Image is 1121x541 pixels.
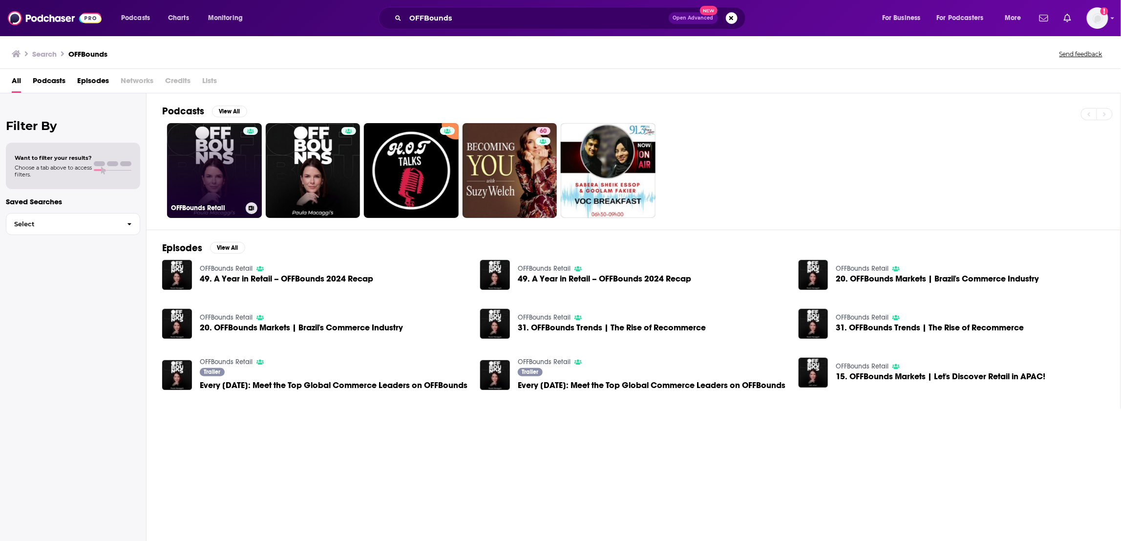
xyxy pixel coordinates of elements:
span: Charts [168,11,189,25]
a: 49. A Year in Retail – OFFBounds 2024 Recap [200,275,373,283]
span: Trailer [204,369,220,375]
span: Every [DATE]: Meet the Top Global Commerce Leaders on OFFBounds [518,381,785,390]
a: PodcastsView All [162,105,247,117]
button: View All [210,242,245,254]
a: 49. A Year in Retail – OFFBounds 2024 Recap [518,275,691,283]
h3: Search [32,49,57,59]
p: Saved Searches [6,197,140,206]
img: 49. A Year in Retail – OFFBounds 2024 Recap [480,260,510,290]
a: 15. OFFBounds Markets | Let's Discover Retail in APAC! [836,372,1045,381]
img: Every Tuesday: Meet the Top Global Commerce Leaders on OFFBounds [480,360,510,390]
a: 20. OFFBounds Markets | Brazil's Commerce Industry [200,324,403,332]
a: OFFBounds Retail [518,313,571,322]
span: Want to filter your results? [15,154,92,161]
span: Lists [202,73,217,93]
button: open menu [931,10,998,26]
a: OFFBounds Retail [167,123,262,218]
input: Search podcasts, credits, & more... [405,10,669,26]
a: 20. OFFBounds Markets | Brazil's Commerce Industry [836,275,1039,283]
button: Select [6,213,140,235]
img: 20. OFFBounds Markets | Brazil's Commerce Industry [799,260,828,290]
span: Logged in as LindaBurns [1087,7,1108,29]
a: Episodes [77,73,109,93]
a: Show notifications dropdown [1060,10,1075,26]
span: New [700,6,718,15]
img: Podchaser - Follow, Share and Rate Podcasts [8,9,102,27]
span: 60 [540,127,547,136]
span: Trailer [522,369,539,375]
span: More [1005,11,1021,25]
img: Every Tuesday: Meet the Top Global Commerce Leaders on OFFBounds [162,360,192,390]
a: OFFBounds Retail [200,264,253,273]
a: OFFBounds Retail [836,264,888,273]
a: 60 [536,127,550,135]
a: Every Tuesday: Meet the Top Global Commerce Leaders on OFFBounds [200,381,467,390]
button: Open AdvancedNew [669,12,718,24]
a: EpisodesView All [162,242,245,254]
h2: Filter By [6,119,140,133]
img: 20. OFFBounds Markets | Brazil's Commerce Industry [162,309,192,339]
a: OFFBounds Retail [200,358,253,366]
svg: Add a profile image [1100,7,1108,15]
button: Show profile menu [1087,7,1108,29]
span: For Podcasters [937,11,984,25]
button: open menu [875,10,933,26]
a: OFFBounds Retail [200,313,253,322]
a: OFFBounds Retail [518,264,571,273]
h3: OFFBounds Retail [171,204,242,212]
button: Send feedback [1057,50,1105,58]
a: Show notifications dropdown [1036,10,1052,26]
span: For Business [882,11,921,25]
span: Monitoring [208,11,243,25]
span: Podcasts [121,11,150,25]
img: 31. OFFBounds Trends | The Rise of Recommerce [799,309,828,339]
span: Open Advanced [673,16,714,21]
h2: Episodes [162,242,202,254]
span: Select [6,221,119,227]
img: 15. OFFBounds Markets | Let's Discover Retail in APAC! [799,358,828,388]
button: open menu [998,10,1034,26]
a: OFFBounds Retail [836,313,888,322]
div: Search podcasts, credits, & more... [388,7,755,29]
a: Podcasts [33,73,65,93]
button: View All [212,106,247,117]
span: Credits [165,73,190,93]
span: Networks [121,73,153,93]
h2: Podcasts [162,105,204,117]
a: OFFBounds Retail [518,358,571,366]
h3: OFFBounds [68,49,107,59]
img: 31. OFFBounds Trends | The Rise of Recommerce [480,309,510,339]
button: open menu [201,10,255,26]
a: Every Tuesday: Meet the Top Global Commerce Leaders on OFFBounds [518,381,785,390]
img: User Profile [1087,7,1108,29]
img: 49. A Year in Retail – OFFBounds 2024 Recap [162,260,192,290]
span: Choose a tab above to access filters. [15,164,92,178]
a: 31. OFFBounds Trends | The Rise of Recommerce [518,324,706,332]
span: Every [DATE]: Meet the Top Global Commerce Leaders on OFFBounds [200,381,467,390]
button: open menu [114,10,163,26]
a: All [12,73,21,93]
a: OFFBounds Retail [836,362,888,370]
a: 31. OFFBounds Trends | The Rise of Recommerce [836,324,1024,332]
a: 60 [463,123,557,218]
